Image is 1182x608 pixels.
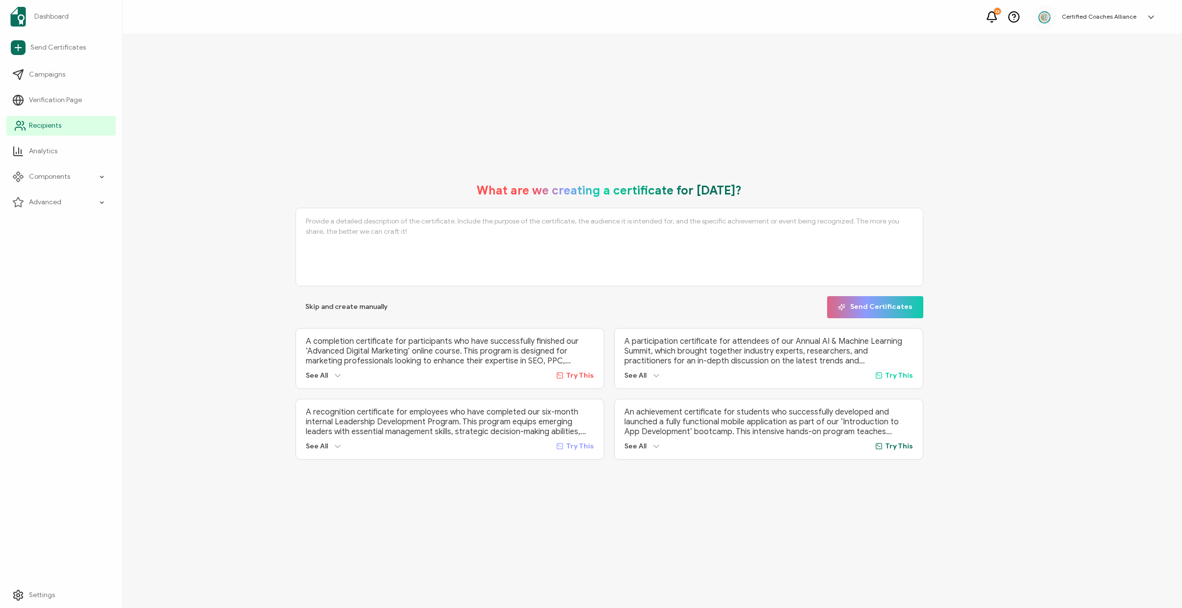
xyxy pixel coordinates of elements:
span: Components [29,172,70,182]
span: Settings [29,590,55,600]
span: Advanced [29,197,61,207]
h1: What are we creating a certificate for [DATE]? [477,183,742,198]
a: Settings [6,585,116,605]
a: Verification Page [6,90,116,110]
span: Recipients [29,121,61,131]
img: sertifier-logomark-colored.svg [10,7,26,27]
a: Analytics [6,141,116,161]
p: An achievement certificate for students who successfully developed and launched a fully functiona... [624,407,913,437]
img: 2aa27aa7-df99-43f9-bc54-4d90c804c2bd.png [1037,10,1052,25]
a: Send Certificates [6,36,116,59]
span: Skip and create manually [305,304,388,310]
a: Campaigns [6,65,116,84]
span: See All [624,371,646,380]
p: A completion certificate for participants who have successfully finished our ‘Advanced Digital Ma... [306,336,594,366]
span: Try This [885,371,913,380]
span: See All [624,442,646,450]
span: Campaigns [29,70,65,80]
span: Try This [566,371,594,380]
button: Skip and create manually [295,296,398,318]
a: Recipients [6,116,116,136]
button: Send Certificates [827,296,923,318]
span: See All [306,371,328,380]
span: See All [306,442,328,450]
span: Send Certificates [30,43,86,53]
div: 23 [994,8,1001,15]
p: A participation certificate for attendees of our Annual AI & Machine Learning Summit, which broug... [624,336,913,366]
h5: Certified Coaches Alliance [1062,13,1136,20]
span: Try This [885,442,913,450]
span: Send Certificates [838,304,913,311]
p: A recognition certificate for employees who have completed our six-month internal Leadership Deve... [306,407,594,437]
a: Dashboard [6,3,116,30]
span: Analytics [29,146,57,156]
span: Dashboard [34,12,69,22]
span: Verification Page [29,95,82,105]
span: Try This [566,442,594,450]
